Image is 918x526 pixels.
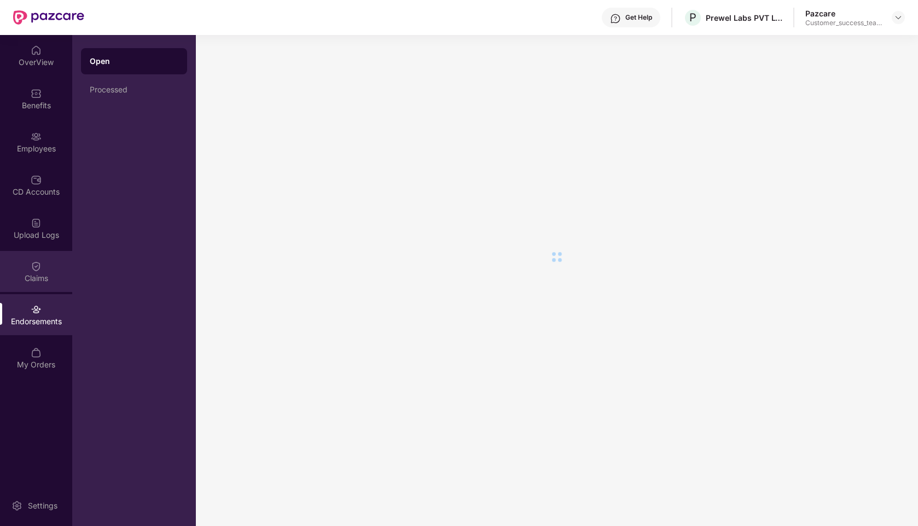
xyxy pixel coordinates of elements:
img: svg+xml;base64,PHN2ZyBpZD0iRHJvcGRvd24tMzJ4MzIiIHhtbG5zPSJodHRwOi8vd3d3LnczLm9yZy8yMDAwL3N2ZyIgd2... [894,13,903,22]
img: svg+xml;base64,PHN2ZyBpZD0iRW5kb3JzZW1lbnRzIiB4bWxucz0iaHR0cDovL3d3dy53My5vcmcvMjAwMC9zdmciIHdpZH... [31,304,42,315]
img: New Pazcare Logo [13,10,84,25]
img: svg+xml;base64,PHN2ZyBpZD0iQ2xhaW0iIHhtbG5zPSJodHRwOi8vd3d3LnczLm9yZy8yMDAwL3N2ZyIgd2lkdGg9IjIwIi... [31,261,42,272]
img: svg+xml;base64,PHN2ZyBpZD0iQmVuZWZpdHMiIHhtbG5zPSJodHRwOi8vd3d3LnczLm9yZy8yMDAwL3N2ZyIgd2lkdGg9Ij... [31,88,42,99]
div: Prewel Labs PVT LTD [706,13,782,23]
img: svg+xml;base64,PHN2ZyBpZD0iTXlfT3JkZXJzIiBkYXRhLW5hbWU9Ik15IE9yZGVycyIgeG1sbnM9Imh0dHA6Ly93d3cudz... [31,347,42,358]
div: Pazcare [805,8,882,19]
img: svg+xml;base64,PHN2ZyBpZD0iRW1wbG95ZWVzIiB4bWxucz0iaHR0cDovL3d3dy53My5vcmcvMjAwMC9zdmciIHdpZHRoPS... [31,131,42,142]
img: svg+xml;base64,PHN2ZyBpZD0iQ0RfQWNjb3VudHMiIGRhdGEtbmFtZT0iQ0QgQWNjb3VudHMiIHhtbG5zPSJodHRwOi8vd3... [31,174,42,185]
img: svg+xml;base64,PHN2ZyBpZD0iVXBsb2FkX0xvZ3MiIGRhdGEtbmFtZT0iVXBsb2FkIExvZ3MiIHhtbG5zPSJodHRwOi8vd3... [31,218,42,229]
div: Open [90,56,178,67]
div: Get Help [625,13,652,22]
img: svg+xml;base64,PHN2ZyBpZD0iSGVscC0zMngzMiIgeG1sbnM9Imh0dHA6Ly93d3cudzMub3JnLzIwMDAvc3ZnIiB3aWR0aD... [610,13,621,24]
div: Processed [90,85,178,94]
img: svg+xml;base64,PHN2ZyBpZD0iU2V0dGluZy0yMHgyMCIgeG1sbnM9Imh0dHA6Ly93d3cudzMub3JnLzIwMDAvc3ZnIiB3aW... [11,500,22,511]
img: svg+xml;base64,PHN2ZyBpZD0iSG9tZSIgeG1sbnM9Imh0dHA6Ly93d3cudzMub3JnLzIwMDAvc3ZnIiB3aWR0aD0iMjAiIG... [31,45,42,56]
div: Customer_success_team_lead [805,19,882,27]
span: P [689,11,696,24]
div: Settings [25,500,61,511]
